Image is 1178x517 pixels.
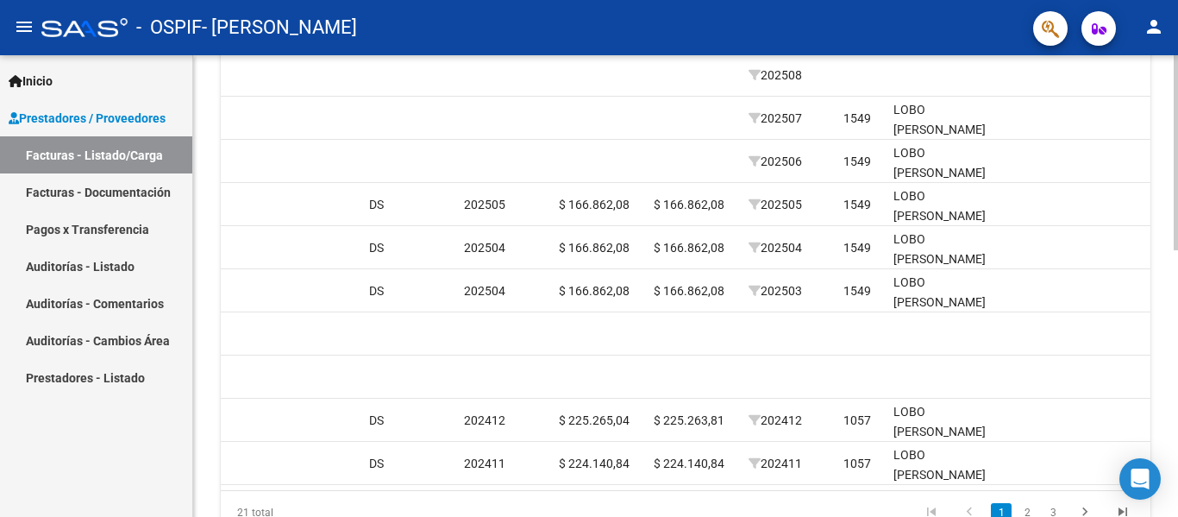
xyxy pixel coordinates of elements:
span: $ 225.265,04 [559,413,630,427]
span: 202412 [464,413,505,427]
span: $ 166.862,08 [654,241,724,255]
div: 1549 [843,238,871,258]
span: DS [369,198,384,211]
span: 202504 [749,241,802,255]
span: 202411 [749,457,802,470]
span: 202508 [749,68,802,82]
span: 202505 [464,198,505,211]
div: LOBO [PERSON_NAME] 27454654477 [893,143,1018,202]
span: 202411 [464,457,505,470]
span: 202504 [464,241,505,255]
span: DS [369,284,384,298]
div: LOBO [PERSON_NAME] 27454654477 [893,186,1018,245]
span: $ 224.140,84 [559,457,630,470]
div: Open Intercom Messenger [1119,458,1161,500]
div: LOBO [PERSON_NAME] 27454654477 [893,402,1018,461]
span: Inicio [9,72,53,91]
span: $ 225.263,81 [654,413,724,427]
span: $ 166.862,08 [654,284,724,298]
div: 1057 [843,454,871,474]
span: DS [369,241,384,255]
span: $ 166.862,08 [559,284,630,298]
div: LOBO [PERSON_NAME] 27454654477 [893,100,1018,159]
span: - OSPIF [136,9,202,47]
div: LOBO [PERSON_NAME] 27454654477 [893,230,1018,288]
div: 1549 [843,281,871,301]
span: 202503 [749,284,802,298]
span: $ 166.862,08 [654,198,724,211]
div: 1549 [843,195,871,215]
span: 202505 [749,198,802,211]
div: 1549 [843,109,871,129]
span: 202507 [749,111,802,125]
span: DS [369,457,384,470]
span: 202504 [464,284,505,298]
div: LOBO [PERSON_NAME] 27454654477 [893,273,1018,331]
span: - [PERSON_NAME] [202,9,357,47]
mat-icon: person [1144,16,1164,37]
span: $ 224.140,84 [654,457,724,470]
div: 1549 [843,152,871,172]
span: 202412 [749,413,802,427]
span: $ 166.862,08 [559,198,630,211]
div: 1057 [843,411,871,431]
mat-icon: menu [14,16,34,37]
span: $ 166.862,08 [559,241,630,255]
span: DS [369,413,384,427]
div: LOBO [PERSON_NAME] 27454654477 [893,445,1018,504]
span: 202506 [749,154,802,168]
span: Prestadores / Proveedores [9,109,166,128]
